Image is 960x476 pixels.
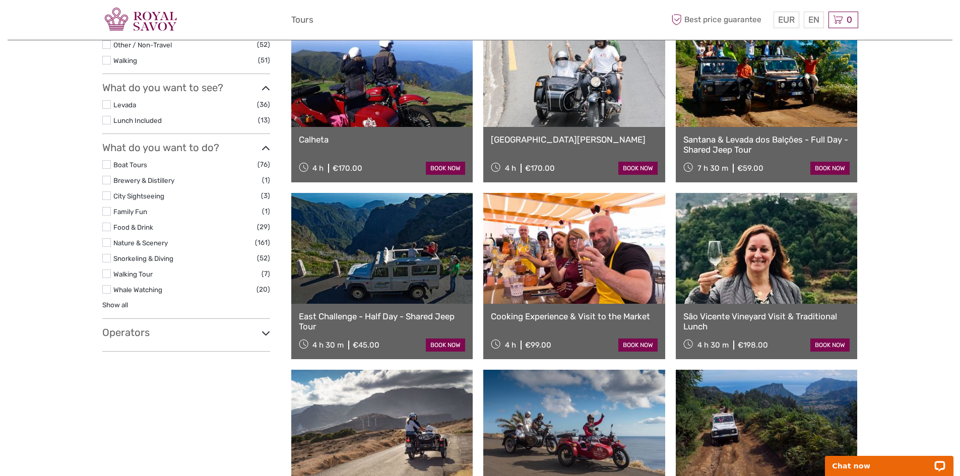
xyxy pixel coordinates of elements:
a: book now [426,162,465,175]
div: EN [804,12,824,28]
a: Cooking Experience & Visit to the Market [491,311,658,321]
a: Calheta [299,134,466,145]
span: (52) [257,252,270,264]
span: (52) [257,39,270,50]
h3: What do you want to see? [102,82,270,94]
div: €170.00 [333,164,362,173]
a: City Sightseeing [113,192,164,200]
a: São Vicente Vineyard Visit & Traditional Lunch [683,311,850,332]
span: (161) [255,237,270,248]
a: Nature & Scenery [113,239,168,247]
span: (20) [257,284,270,295]
span: 0 [845,15,854,25]
a: book now [618,162,658,175]
span: (36) [257,99,270,110]
span: (51) [258,54,270,66]
span: (76) [258,159,270,170]
div: €45.00 [353,341,379,350]
span: (7) [262,268,270,280]
span: 4 h [312,164,324,173]
a: Lunch Included [113,116,162,124]
a: East Challenge - Half Day - Shared Jeep Tour [299,311,466,332]
span: 4 h [505,164,516,173]
iframe: LiveChat chat widget [818,444,960,476]
a: book now [810,338,850,352]
a: [GEOGRAPHIC_DATA][PERSON_NAME] [491,134,658,145]
span: Best price guarantee [669,12,771,28]
a: book now [426,338,465,352]
h3: Operators [102,326,270,338]
a: Tours [291,13,313,27]
a: Whale Watching [113,286,162,294]
a: Snorkeling & Diving [113,254,173,262]
span: (1) [262,174,270,186]
a: book now [810,162,850,175]
div: €198.00 [738,341,768,350]
a: Walking [113,56,137,64]
span: 4 h [505,341,516,350]
div: €59.00 [737,164,763,173]
span: 7 h 30 m [697,164,728,173]
span: (13) [258,114,270,126]
a: Boat Tours [113,161,147,169]
a: Show all [102,301,128,309]
a: Food & Drink [113,223,153,231]
a: Walking Tour [113,270,153,278]
div: €99.00 [525,341,551,350]
a: book now [618,338,658,352]
a: Other / Non-Travel [113,41,172,49]
span: 4 h 30 m [697,341,729,350]
a: Family Fun [113,208,147,216]
span: (1) [262,206,270,217]
span: EUR [778,15,795,25]
h3: What do you want to do? [102,142,270,154]
span: (3) [261,190,270,201]
a: Santana & Levada dos Balções - Full Day - Shared Jeep Tour [683,134,850,155]
a: Brewery & Distillery [113,176,174,184]
span: (29) [257,221,270,233]
span: 4 h 30 m [312,341,344,350]
div: €170.00 [525,164,555,173]
img: 3280-12f42084-c20e-4d34-be88-46f68e1c0edb_logo_small.png [102,8,179,32]
a: Levada [113,101,136,109]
